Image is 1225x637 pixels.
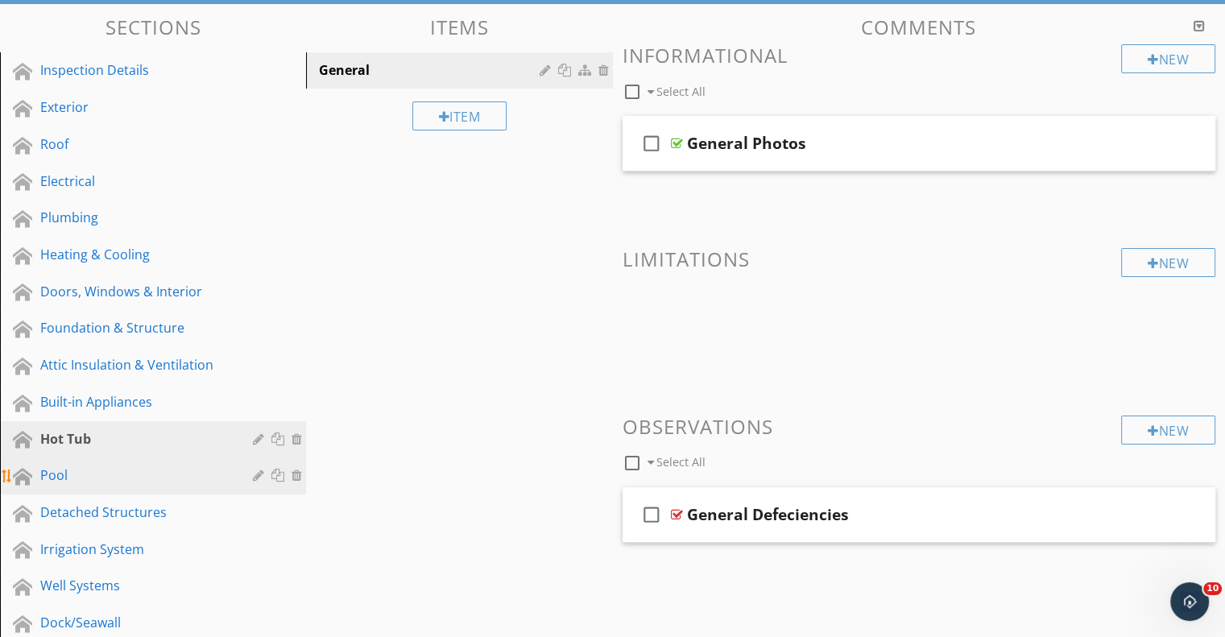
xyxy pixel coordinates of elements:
[306,16,612,38] h3: Items
[1121,416,1215,445] div: New
[1121,44,1215,73] div: New
[40,60,230,80] div: Inspection Details
[40,282,230,301] div: Doors, Windows & Interior
[623,44,1216,66] h3: Informational
[639,495,664,534] i: check_box_outline_blank
[40,318,230,337] div: Foundation & Structure
[40,540,230,559] div: Irrigation System
[623,416,1216,437] h3: Observations
[40,613,230,632] div: Dock/Seawall
[40,465,230,485] div: Pool
[40,355,230,374] div: Attic Insulation & Ventilation
[40,429,230,449] div: Hot Tub
[40,245,230,264] div: Heating & Cooling
[656,84,706,99] span: Select All
[40,503,230,522] div: Detached Structures
[1121,248,1215,277] div: New
[623,16,1216,38] h3: Comments
[40,97,230,117] div: Exterior
[656,454,706,469] span: Select All
[687,505,849,524] div: General Defeciencies
[687,134,806,153] div: General Photos
[1170,582,1209,621] iframe: Intercom live chat
[623,248,1216,270] h3: Limitations
[639,124,664,163] i: check_box_outline_blank
[40,576,230,595] div: Well Systems
[40,172,230,191] div: Electrical
[412,101,507,130] div: Item
[40,134,230,154] div: Roof
[40,392,230,412] div: Built-in Appliances
[319,60,544,80] div: General
[40,208,230,227] div: Plumbing
[1203,582,1222,595] span: 10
